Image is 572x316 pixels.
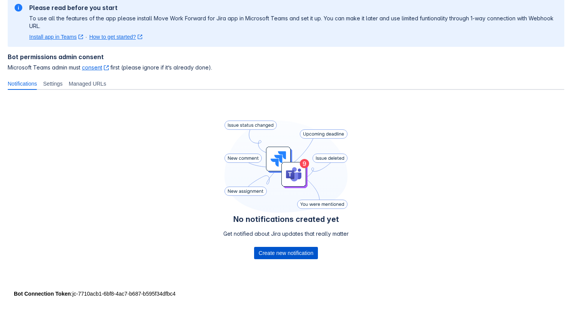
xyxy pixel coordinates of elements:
button: Create new notification [254,247,318,259]
div: Button group [254,247,318,259]
strong: Bot Connection Token [14,291,71,297]
div: : jc-7710acb1-6bf8-4ac7-b687-b595f34dfbc4 [14,290,558,298]
span: information [14,3,23,12]
h4: Bot permissions admin consent [8,53,564,61]
span: Microsoft Teams admin must first (please ignore if it’s already done). [8,64,564,71]
a: consent [82,64,109,71]
a: Install app in Teams [29,33,83,41]
p: To use all the features of the app please install Move Work Forward for Jira app in Microsoft Tea... [29,15,558,30]
h4: No notifications created yet [223,215,349,224]
a: How to get started? [89,33,142,41]
p: Get notified about Jira updates that really matter [223,230,349,238]
span: Notifications [8,80,37,88]
h2: Please read before you start [29,4,558,12]
span: Managed URLs [69,80,106,88]
span: Create new notification [259,247,313,259]
span: Settings [43,80,63,88]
